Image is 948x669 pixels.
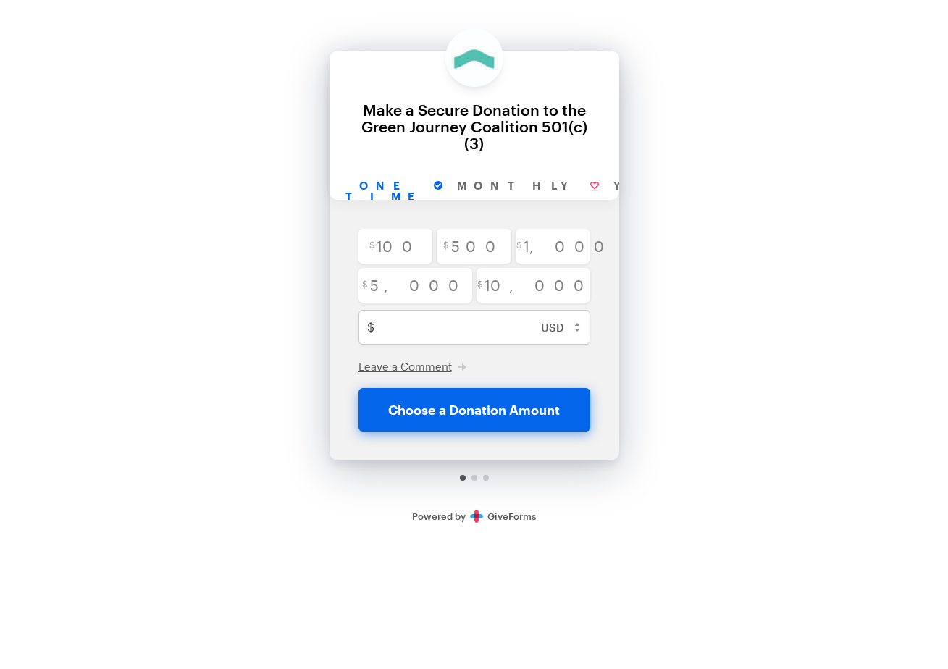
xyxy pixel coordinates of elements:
[358,360,452,373] span: Leave a Comment
[516,229,590,264] div: 1,000
[477,268,590,303] div: 10,000
[412,510,536,522] a: Secure DonationsPowered byGiveForms
[477,269,483,299] span: $
[358,388,590,432] button: Choose a Donation Amount
[344,101,605,151] div: Make a Secure Donation to the Green Journey Coalition 501(c)(3)
[358,359,466,374] button: Leave a Comment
